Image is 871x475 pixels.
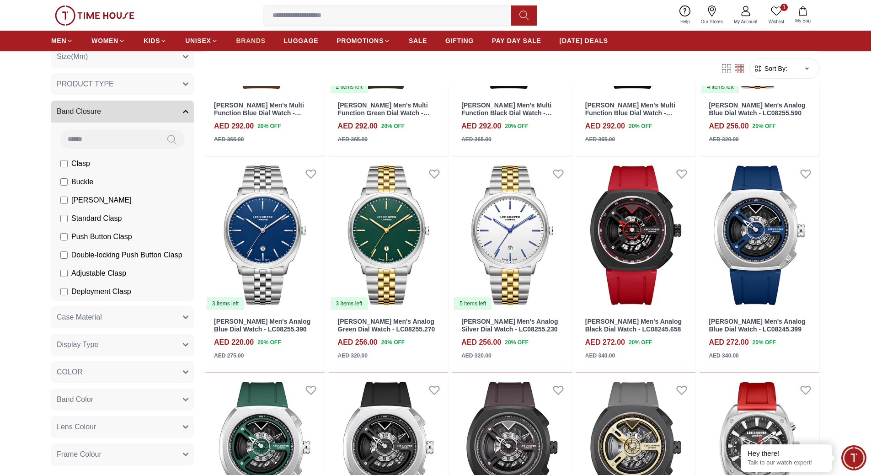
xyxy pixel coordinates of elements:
[214,101,304,124] a: [PERSON_NAME] Men's Multi Function Blue Dial Watch - LC08260.394
[214,337,254,348] h4: AED 220.00
[71,250,182,261] span: Double-locking Push Button Clasp
[331,80,368,93] div: 2 items left
[748,449,825,458] div: Hey there!
[338,121,378,132] h4: AED 292.00
[91,36,118,45] span: WOMEN
[57,449,102,460] span: Frame Colour
[71,268,126,279] span: Adjustable Clasp
[214,318,310,333] a: [PERSON_NAME] Men's Analog Blue Dial Watch - LC08255.390
[709,135,738,144] div: AED 320.00
[697,18,727,25] span: Our Stores
[560,36,608,45] span: [DATE] DEALS
[695,4,728,27] a: Our Stores
[585,121,625,132] h4: AED 292.00
[51,36,66,45] span: MEN
[57,394,93,405] span: Band Color
[709,337,748,348] h4: AED 272.00
[71,158,90,169] span: Clasp
[57,312,102,323] span: Case Material
[71,286,131,297] span: Deployment Clasp
[461,121,501,132] h4: AED 292.00
[60,197,68,204] input: [PERSON_NAME]
[51,73,194,95] button: PRODUCT TYPE
[461,337,501,348] h4: AED 256.00
[748,459,825,467] p: Talk to our watch expert!
[51,389,194,411] button: Band Color
[492,36,541,45] span: PAY DAY SALE
[841,445,866,470] div: Chat Widget
[700,160,819,311] img: Lee Cooper Men's Analog Blue Dial Watch - LC08245.399
[492,32,541,49] a: PAY DAY SALE
[730,18,761,25] span: My Account
[461,352,491,360] div: AED 320.00
[445,36,474,45] span: GIFTING
[701,80,739,93] div: 4 items left
[55,5,134,26] img: ...
[763,4,790,27] a: 1Wishlist
[236,32,266,49] a: BRANDS
[57,339,98,350] span: Display Type
[709,352,738,360] div: AED 340.00
[338,135,368,144] div: AED 365.00
[585,101,675,124] a: [PERSON_NAME] Men's Multi Function Blue Dial Watch - LC08260.301
[57,106,101,117] span: Band Closure
[445,32,474,49] a: GIFTING
[144,32,167,49] a: KIDS
[57,79,114,90] span: PRODUCT TYPE
[71,195,132,206] span: [PERSON_NAME]
[338,318,435,333] a: [PERSON_NAME] Men's Analog Green Dial Watch - LC08255.270
[338,101,430,124] a: [PERSON_NAME] Men's Multi Function Green Dial Watch - LC08260.375
[585,318,682,333] a: [PERSON_NAME] Men's Analog Black Dial Watch - LC08245.658
[765,18,788,25] span: Wishlist
[461,318,558,333] a: [PERSON_NAME] Men's Analog Silver Dial Watch - LC08255.230
[51,443,194,465] button: Frame Colour
[629,122,652,130] span: 20 % OFF
[91,32,125,49] a: WOMEN
[331,297,368,310] div: 3 items left
[709,318,805,333] a: [PERSON_NAME] Men's Analog Blue Dial Watch - LC08245.399
[381,122,405,130] span: 20 % OFF
[144,36,160,45] span: KIDS
[284,36,319,45] span: LUGGAGE
[381,338,405,347] span: 20 % OFF
[205,160,325,311] img: Lee Cooper Men's Analog Blue Dial Watch - LC08255.390
[60,215,68,222] input: Standard Clasp
[780,4,788,11] span: 1
[461,101,552,124] a: [PERSON_NAME] Men's Multi Function Black Dial Watch - LC08260.351
[585,352,615,360] div: AED 340.00
[585,135,615,144] div: AED 365.00
[753,122,776,130] span: 20 % OFF
[51,32,73,49] a: MEN
[71,176,93,187] span: Buckle
[57,367,83,378] span: COLOR
[51,416,194,438] button: Lens Colour
[51,306,194,328] button: Case Material
[629,338,652,347] span: 20 % OFF
[60,160,68,167] input: Clasp
[461,135,491,144] div: AED 365.00
[585,337,625,348] h4: AED 272.00
[709,101,805,117] a: [PERSON_NAME] Men's Analog Blue Dial Watch - LC08255.590
[709,121,748,132] h4: AED 256.00
[454,297,492,310] div: 5 items left
[60,288,68,295] input: Deployment Clasp
[257,338,281,347] span: 20 % OFF
[337,32,390,49] a: PROMOTIONS
[257,122,281,130] span: 20 % OFF
[329,160,449,311] img: Lee Cooper Men's Analog Green Dial Watch - LC08255.270
[560,32,608,49] a: [DATE] DEALS
[576,160,696,311] img: Lee Cooper Men's Analog Black Dial Watch - LC08245.658
[753,64,787,73] button: Sort By:
[214,121,254,132] h4: AED 292.00
[60,178,68,186] input: Buckle
[675,4,695,27] a: Help
[505,338,528,347] span: 20 % OFF
[57,422,96,432] span: Lens Colour
[71,213,122,224] span: Standard Clasp
[51,46,194,68] button: Size(Mm)
[790,5,816,26] button: My Bag
[60,270,68,277] input: Adjustable Clasp
[452,160,572,311] img: Lee Cooper Men's Analog Silver Dial Watch - LC08255.230
[57,51,88,62] span: Size(Mm)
